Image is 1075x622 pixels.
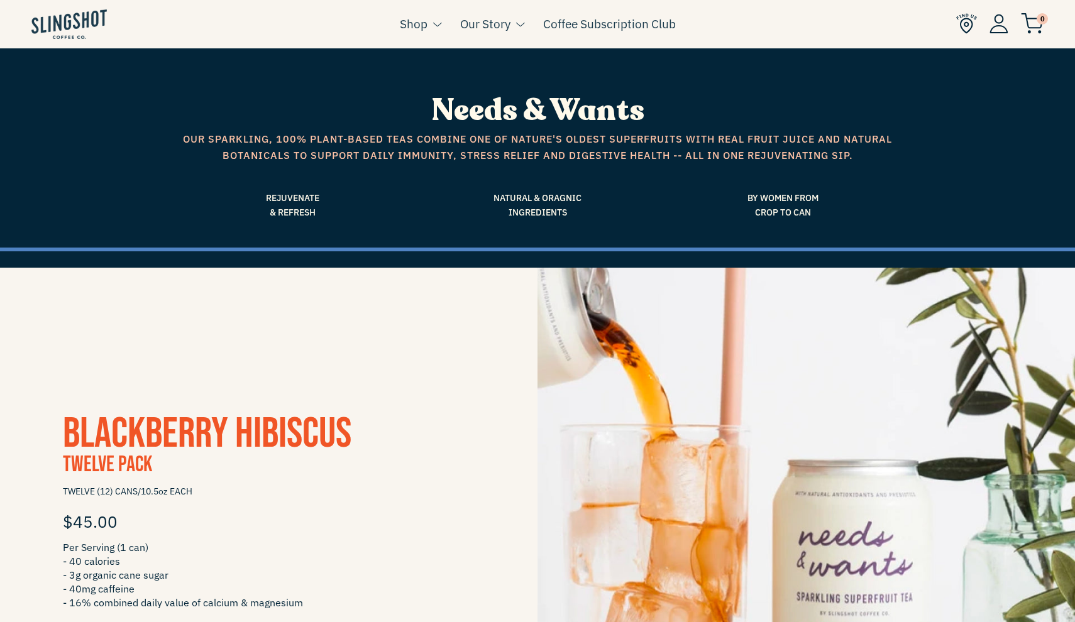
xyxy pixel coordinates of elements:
[1037,13,1048,25] span: 0
[63,481,475,503] span: TWELVE (12) CANS/10.5oz EACH
[431,90,644,131] span: Needs & Wants
[179,191,405,219] span: Rejuvenate & Refresh
[990,14,1008,33] img: Account
[400,14,427,33] a: Shop
[63,540,475,609] span: Per Serving (1 can) - 40 calories - 3g organic cane sugar - 40mg caffeine - 16% combined daily va...
[1021,13,1044,34] img: cart
[543,14,676,33] a: Coffee Subscription Club
[1021,16,1044,31] a: 0
[424,191,651,219] span: Natural & Oragnic Ingredients
[460,14,510,33] a: Our Story
[63,503,475,540] div: $45.00
[670,191,896,219] span: By Women From Crop to Can
[956,13,977,34] img: Find Us
[179,131,896,163] span: Our sparkling, 100% plant-based teas combine one of nature's oldest superfruits with real fruit j...
[63,451,152,478] span: Twelve Pack
[63,408,351,459] a: Blackberry Hibiscus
